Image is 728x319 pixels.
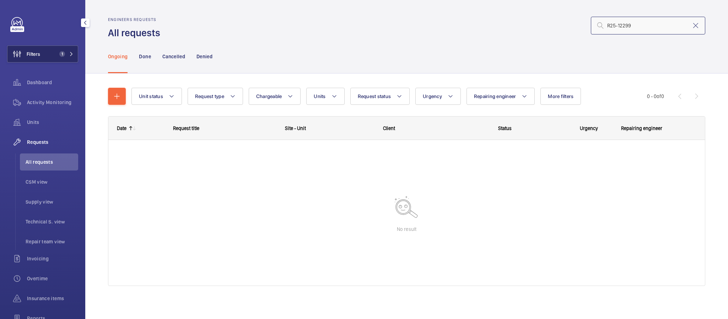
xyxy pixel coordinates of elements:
[306,88,344,105] button: Units
[27,295,78,302] span: Insurance items
[540,88,581,105] button: More filters
[26,178,78,185] span: CSM view
[117,125,126,131] div: Date
[647,94,664,99] span: 0 - 0 0
[27,275,78,282] span: Overtime
[657,93,661,99] span: of
[173,125,199,131] span: Request title
[108,26,165,39] h1: All requests
[139,53,151,60] p: Done
[548,93,573,99] span: More filters
[27,119,78,126] span: Units
[580,125,598,131] span: Urgency
[621,125,662,131] span: Repairing engineer
[358,93,391,99] span: Request status
[26,218,78,225] span: Technical S. view
[415,88,461,105] button: Urgency
[27,79,78,86] span: Dashboard
[108,53,128,60] p: Ongoing
[196,53,212,60] p: Denied
[195,93,224,99] span: Request type
[314,93,325,99] span: Units
[474,93,516,99] span: Repairing engineer
[27,50,40,58] span: Filters
[162,53,185,60] p: Cancelled
[59,51,65,57] span: 1
[108,17,165,22] h2: Engineers requests
[498,125,512,131] span: Status
[591,17,705,34] input: Search by request number or quote number
[27,139,78,146] span: Requests
[27,99,78,106] span: Activity Monitoring
[423,93,442,99] span: Urgency
[467,88,535,105] button: Repairing engineer
[256,93,282,99] span: Chargeable
[285,125,306,131] span: Site - Unit
[350,88,410,105] button: Request status
[131,88,182,105] button: Unit status
[7,45,78,63] button: Filters1
[26,198,78,205] span: Supply view
[27,255,78,262] span: Invoicing
[188,88,243,105] button: Request type
[26,158,78,166] span: All requests
[249,88,301,105] button: Chargeable
[383,125,395,131] span: Client
[26,238,78,245] span: Repair team view
[139,93,163,99] span: Unit status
